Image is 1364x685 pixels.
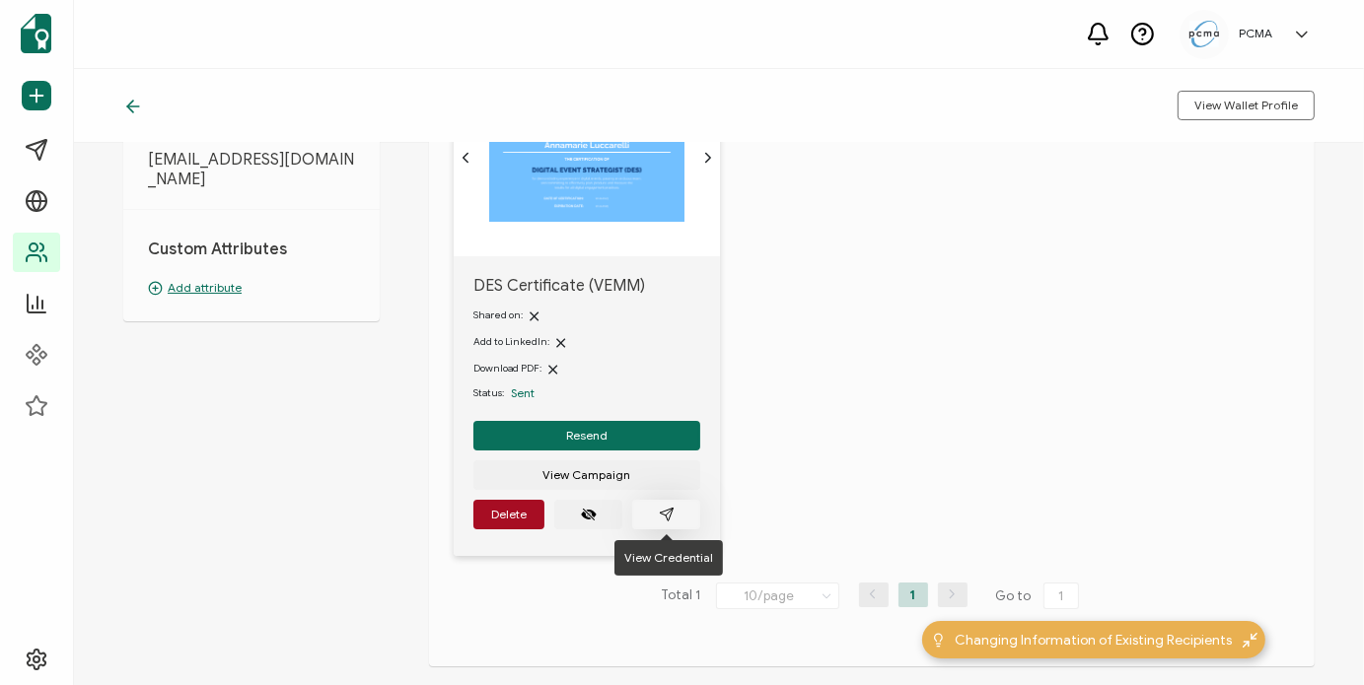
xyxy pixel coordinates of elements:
li: 1 [898,582,928,607]
span: Resend [566,430,608,442]
ion-icon: chevron back outline [458,150,473,166]
img: 5c892e8a-a8c9-4ab0-b501-e22bba25706e.jpg [1189,21,1219,47]
span: Sent [511,385,535,400]
span: View Wallet Profile [1194,100,1298,111]
div: View Credential [614,540,723,576]
button: View Campaign [473,460,700,490]
ion-icon: chevron forward outline [700,150,716,166]
span: Shared on: [473,308,523,321]
span: View Campaign [543,469,631,481]
ion-icon: eye off [581,507,597,522]
iframe: Chat Widget [1036,462,1364,685]
img: sertifier-logomark-colored.svg [21,14,51,53]
span: Changing Information of Existing Recipients [956,630,1233,651]
button: View Wallet Profile [1178,91,1315,120]
ion-icon: paper plane outline [659,507,675,522]
span: Delete [491,509,527,520]
span: DES Certificate (VEMM) [473,276,700,296]
input: Select [716,582,839,609]
span: Download PDF: [473,362,541,375]
h5: PCMA [1239,27,1272,40]
span: Add to LinkedIn: [473,335,549,348]
p: Add attribute [148,279,355,297]
span: [EMAIL_ADDRESS][DOMAIN_NAME] [148,150,355,189]
h1: Custom Attributes [148,240,355,259]
button: Resend [473,421,700,450]
span: Go to [996,582,1083,610]
span: Total 1 [662,582,701,610]
span: Status: [473,385,504,401]
button: Delete [473,500,544,529]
